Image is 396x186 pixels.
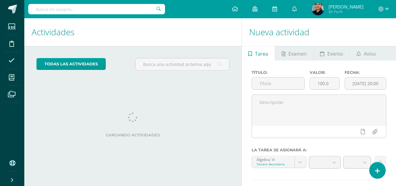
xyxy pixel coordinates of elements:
span: Aviso [364,46,376,61]
span: Evento [327,46,343,61]
div: Álgebra 'A' [257,156,290,162]
input: Fecha de entrega [345,77,386,89]
span: Tarea [255,46,268,61]
span: [PERSON_NAME] [329,4,363,10]
a: Tarea [242,46,275,60]
input: Título [252,77,305,89]
span: Mi Perfil [329,9,363,14]
div: Tercero Secundaria [257,162,290,166]
a: Álgebra 'A'Tercero Secundaria [252,156,306,168]
a: todas las Actividades [36,58,106,70]
label: Fecha: [345,70,386,75]
input: Busca un usuario... [28,4,165,14]
input: Busca una actividad próxima aquí... [136,58,229,70]
a: Examen [275,46,313,60]
label: Cargando actividades [36,133,229,137]
label: Título: [252,70,305,75]
h1: Nueva actividad [249,18,389,46]
img: 34b7d2815c833d3d4a9d7dedfdeadf41.png [312,3,324,15]
input: Puntos máximos [310,77,339,89]
span: Examen [288,46,307,61]
h1: Actividades [32,18,234,46]
label: Valor: [310,70,340,75]
a: Evento [313,46,350,60]
label: La tarea se asignará a: [252,148,386,152]
a: Aviso [350,46,382,60]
